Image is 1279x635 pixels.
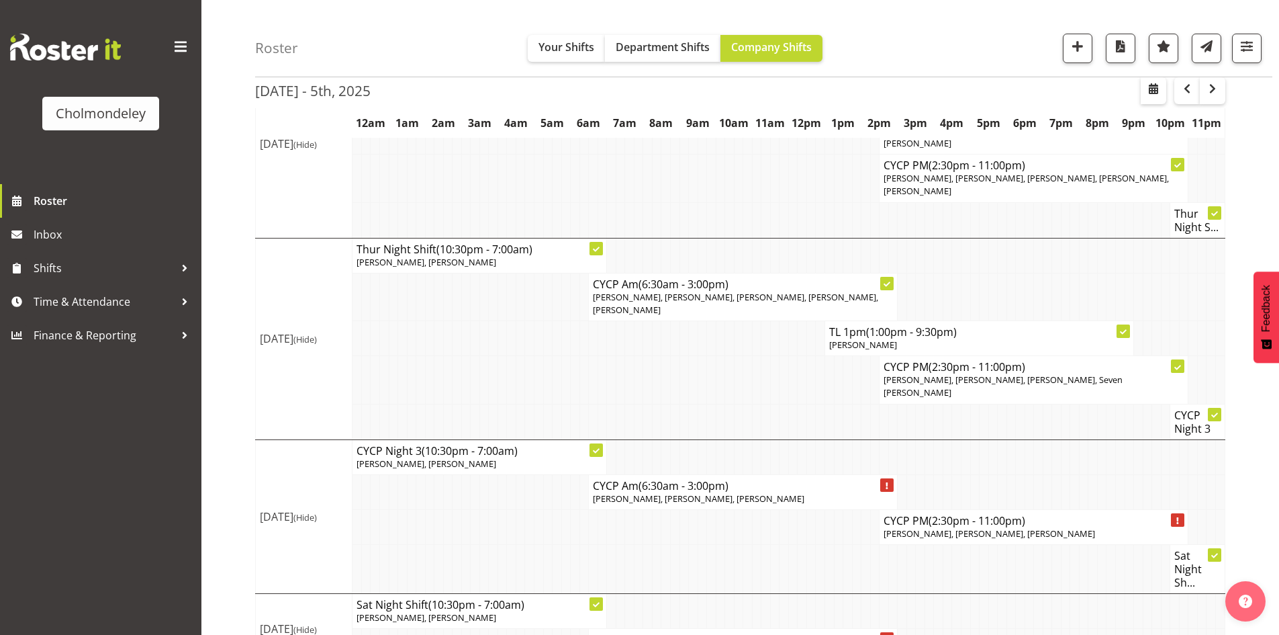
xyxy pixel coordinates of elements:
span: (2:30pm - 11:00pm) [929,359,1025,374]
h4: Sat Night Sh... [1174,549,1221,589]
button: Filter Shifts [1232,34,1262,63]
h4: CYCP PM [884,514,1184,527]
button: Your Shifts [528,35,605,62]
h4: Roster [255,40,298,56]
th: 7am [607,108,643,138]
img: Rosterit website logo [10,34,121,60]
span: (10:30pm - 7:00am) [422,443,518,458]
span: (6:30am - 3:00pm) [638,478,728,493]
th: 5am [534,108,571,138]
th: 2am [425,108,461,138]
th: 11pm [1188,108,1225,138]
span: [PERSON_NAME], [PERSON_NAME], [PERSON_NAME] [884,527,1095,540]
span: (2:30pm - 11:00pm) [929,513,1025,528]
span: (6:30am - 3:00pm) [638,277,728,292]
td: [DATE] [256,49,352,238]
h4: CYCP Am [593,479,893,493]
button: Feedback - Show survey [1253,271,1279,363]
button: Select a specific date within the roster. [1141,77,1166,104]
th: 3pm [898,108,934,138]
h4: Thur Night Shift [357,243,602,256]
span: Shifts [34,258,175,278]
h4: TL 1pm [829,325,1129,339]
span: Inbox [34,224,195,245]
span: Feedback [1260,285,1272,332]
td: [DATE] [256,238,352,439]
td: [DATE] [256,439,352,594]
span: [PERSON_NAME], [PERSON_NAME] [357,256,496,268]
button: Highlight an important date within the roster. [1149,34,1178,63]
th: 9am [679,108,716,138]
th: 10pm [1152,108,1188,138]
th: 4am [498,108,534,138]
th: 5pm [970,108,1006,138]
th: 6pm [1006,108,1043,138]
span: (2:30pm - 11:00pm) [929,158,1025,173]
span: [PERSON_NAME], [PERSON_NAME] [357,611,496,624]
span: [PERSON_NAME], [PERSON_NAME], [PERSON_NAME] [593,493,804,505]
span: (Hide) [293,138,317,151]
h4: CYCP Night 3 [357,444,602,458]
img: help-xxl-2.png [1239,595,1252,608]
button: Department Shifts [605,35,720,62]
span: Roster [34,191,195,211]
span: [PERSON_NAME], [PERSON_NAME], [PERSON_NAME], [PERSON_NAME], [PERSON_NAME] [884,172,1169,197]
th: 1am [389,108,425,138]
h4: CYCP Am [593,278,893,291]
span: [PERSON_NAME] [829,339,897,351]
span: Company Shifts [731,40,812,54]
span: (1:00pm - 9:30pm) [866,325,957,339]
span: Finance & Reporting [34,325,175,345]
th: 7pm [1043,108,1079,138]
div: Cholmondeley [56,103,146,124]
button: Download a PDF of the roster according to the set date range. [1106,34,1135,63]
span: [PERSON_NAME] [884,137,951,149]
span: Your Shifts [538,40,594,54]
h4: CYCP Night 3 [1174,409,1221,435]
button: Company Shifts [720,35,822,62]
h4: CYCP PM [884,360,1184,374]
th: 11am [752,108,788,138]
th: 9pm [1116,108,1152,138]
th: 8pm [1079,108,1115,138]
th: 4pm [934,108,970,138]
h4: CYCP PM [884,159,1184,172]
th: 2pm [861,108,898,138]
span: Time & Attendance [34,292,175,312]
button: Add a new shift [1063,34,1092,63]
th: 10am [716,108,752,138]
th: 8am [643,108,679,138]
th: 12am [352,108,389,138]
span: (Hide) [293,511,317,523]
h2: [DATE] - 5th, 2025 [255,82,371,99]
th: 6am [571,108,607,138]
span: (10:30pm - 7:00am) [436,242,532,257]
span: [PERSON_NAME], [PERSON_NAME] [357,458,496,470]
span: Department Shifts [616,40,710,54]
span: [PERSON_NAME], [PERSON_NAME], [PERSON_NAME], [PERSON_NAME], [PERSON_NAME] [593,291,878,316]
button: Send a list of all shifts for the selected filtered period to all rostered employees. [1192,34,1221,63]
th: 1pm [825,108,861,138]
th: 12pm [788,108,824,138]
span: (Hide) [293,333,317,345]
th: 3am [461,108,498,138]
span: (10:30pm - 7:00am) [428,597,524,612]
h4: Sat Night Shift [357,598,602,611]
span: [PERSON_NAME], [PERSON_NAME], [PERSON_NAME], Seven [PERSON_NAME] [884,374,1123,398]
h4: Thur Night S... [1174,207,1221,234]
